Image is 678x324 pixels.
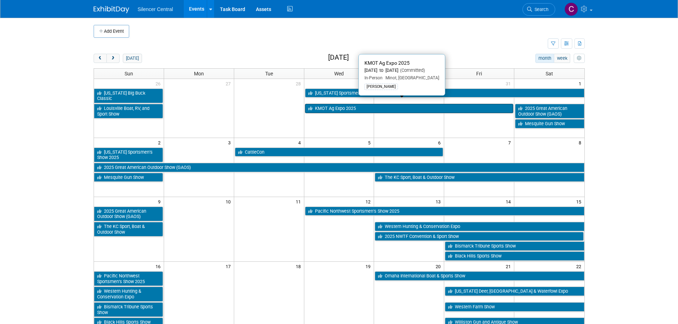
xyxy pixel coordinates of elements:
[305,89,584,98] a: [US_STATE] Sportsmen’s Show 2025
[508,138,514,147] span: 7
[334,71,344,76] span: Wed
[365,262,374,271] span: 19
[515,119,584,128] a: Mesquite Gun Show
[227,138,234,147] span: 3
[265,71,273,76] span: Tue
[445,287,584,296] a: [US_STATE] Deer, [GEOGRAPHIC_DATA] & Waterfowl Expo
[364,68,439,74] div: [DATE] to [DATE]
[546,71,553,76] span: Sat
[364,75,383,80] span: In-Person
[94,25,129,38] button: Add Event
[295,262,304,271] span: 18
[225,79,234,88] span: 27
[564,2,578,16] img: Cade Cox
[295,197,304,206] span: 11
[535,54,554,63] button: month
[305,104,514,113] a: KMOT Ag Expo 2025
[383,75,439,80] span: Minot, [GEOGRAPHIC_DATA]
[155,79,164,88] span: 26
[328,54,349,62] h2: [DATE]
[364,84,398,90] div: [PERSON_NAME]
[94,148,163,162] a: [US_STATE] Sportsmen’s Show 2025
[375,173,584,182] a: The KC Sport, Boat & Outdoor Show
[445,251,584,261] a: Black Hills Sports Show
[445,241,584,251] a: Bismarck Tribune Sports Show
[445,302,584,312] a: Western Farm Show
[235,148,443,157] a: CattleCon
[94,54,107,63] button: prev
[532,7,548,12] span: Search
[157,197,164,206] span: 9
[225,197,234,206] span: 10
[578,79,584,88] span: 1
[225,262,234,271] span: 17
[435,197,444,206] span: 13
[298,138,304,147] span: 4
[94,222,163,237] a: The KC Sport, Boat & Outdoor Show
[194,71,204,76] span: Mon
[138,6,173,12] span: Silencer Central
[94,104,163,118] a: Louisville Boat, RV, and Sport Show
[522,3,555,16] a: Search
[364,60,410,66] span: KMOT Ag Expo 2025
[505,197,514,206] span: 14
[367,138,374,147] span: 5
[365,197,374,206] span: 12
[476,71,482,76] span: Fri
[574,54,584,63] button: myCustomButton
[505,79,514,88] span: 31
[295,79,304,88] span: 28
[375,232,583,241] a: 2025 NWTF Convention & Sport Show
[575,262,584,271] span: 22
[398,68,425,73] span: (Committed)
[437,138,444,147] span: 6
[94,6,129,13] img: ExhibitDay
[577,56,582,61] i: Personalize Calendar
[125,71,133,76] span: Sun
[157,138,164,147] span: 2
[94,163,584,172] a: 2025 Great American Outdoor Show (GAOS)
[305,207,584,216] a: Pacific Northwest Sportsmen’s Show 2025
[94,287,163,301] a: Western Hunting & Conservation Expo
[94,302,163,317] a: Bismarck Tribune Sports Show
[435,262,444,271] span: 20
[505,262,514,271] span: 21
[155,262,164,271] span: 16
[123,54,142,63] button: [DATE]
[94,173,163,182] a: Mesquite Gun Show
[106,54,120,63] button: next
[575,197,584,206] span: 15
[554,54,570,63] button: week
[515,104,584,118] a: 2025 Great American Outdoor Show (GAOS)
[94,207,163,221] a: 2025 Great American Outdoor Show (GAOS)
[94,271,163,286] a: Pacific Northwest Sportsmen’s Show 2025
[94,89,163,103] a: [US_STATE] Big Buck Classic
[578,138,584,147] span: 8
[375,271,584,281] a: Omaha International Boat & Sports Show
[375,222,584,231] a: Western Hunting & Conservation Expo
